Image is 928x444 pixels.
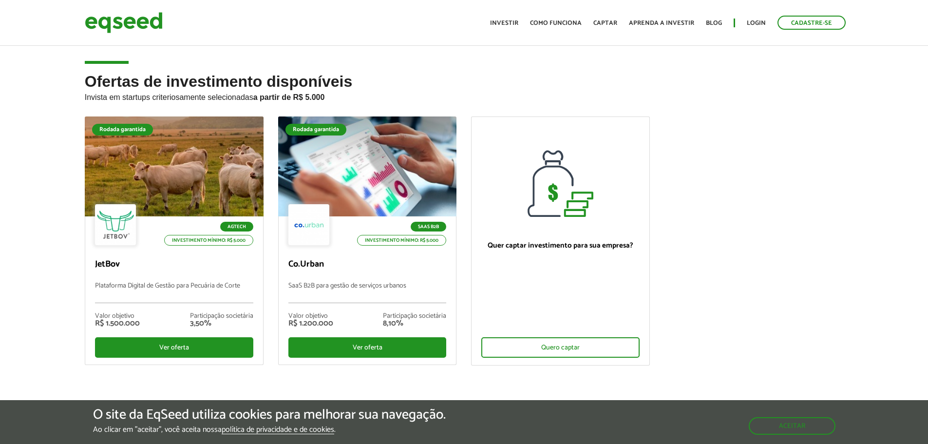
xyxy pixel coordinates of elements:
p: SaaS B2B [411,222,446,232]
div: Ver oferta [288,337,447,358]
a: Captar [593,20,617,26]
p: Plataforma Digital de Gestão para Pecuária de Corte [95,282,253,303]
div: Participação societária [383,313,446,320]
button: Aceitar [749,417,835,435]
div: Quero captar [481,337,640,358]
p: Ao clicar em "aceitar", você aceita nossa . [93,425,446,434]
div: R$ 1.500.000 [95,320,140,328]
a: Como funciona [530,20,582,26]
p: Invista em startups criteriosamente selecionadas [85,90,844,102]
img: EqSeed [85,10,163,36]
p: JetBov [95,259,253,270]
p: Quer captar investimento para sua empresa? [481,241,640,250]
div: Participação societária [190,313,253,320]
a: Blog [706,20,722,26]
div: Valor objetivo [95,313,140,320]
p: Investimento mínimo: R$ 5.000 [357,235,446,246]
a: Rodada garantida Agtech Investimento mínimo: R$ 5.000 JetBov Plataforma Digital de Gestão para Pe... [85,116,264,365]
div: 3,50% [190,320,253,328]
h2: Ofertas de investimento disponíveis [85,73,844,116]
p: Co.Urban [288,259,447,270]
div: Valor objetivo [288,313,333,320]
a: Login [747,20,766,26]
a: Aprenda a investir [629,20,694,26]
a: Rodada garantida SaaS B2B Investimento mínimo: R$ 5.000 Co.Urban SaaS B2B para gestão de serviços... [278,116,457,365]
p: Investimento mínimo: R$ 5.000 [164,235,253,246]
a: Quer captar investimento para sua empresa? Quero captar [471,116,650,366]
strong: a partir de R$ 5.000 [253,93,325,101]
a: política de privacidade e de cookies [222,426,334,434]
div: Rodada garantida [92,124,153,135]
div: Rodada garantida [285,124,346,135]
div: R$ 1.200.000 [288,320,333,328]
div: Ver oferta [95,337,253,358]
h5: O site da EqSeed utiliza cookies para melhorar sua navegação. [93,407,446,423]
p: Agtech [220,222,253,232]
div: 8,10% [383,320,446,328]
p: SaaS B2B para gestão de serviços urbanos [288,282,447,303]
a: Cadastre-se [777,16,846,30]
a: Investir [490,20,518,26]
